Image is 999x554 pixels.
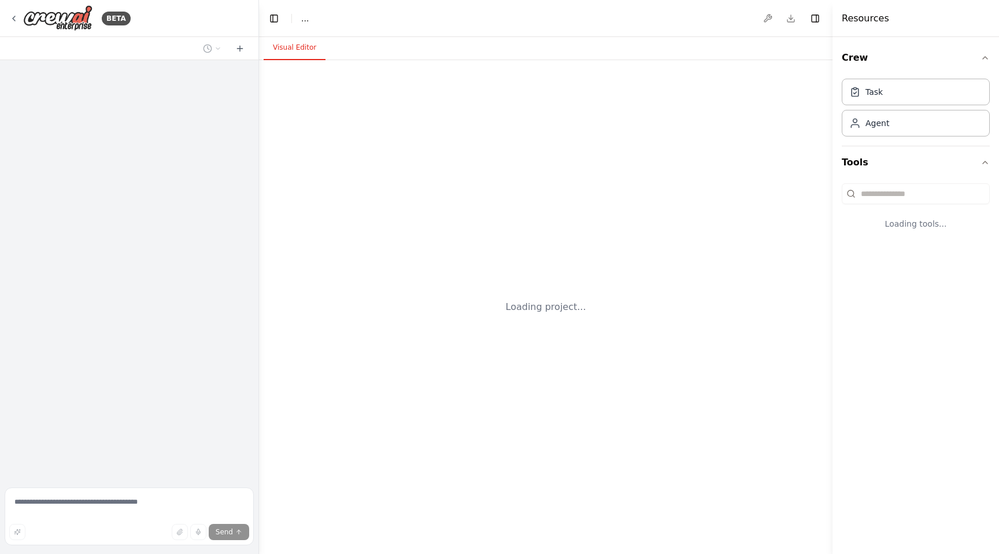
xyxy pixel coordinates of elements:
div: BETA [102,12,131,25]
button: Upload files [172,524,188,540]
button: Start a new chat [231,42,249,56]
span: Send [216,527,233,537]
div: Loading project... [506,300,586,314]
div: Agent [865,117,889,129]
button: Send [209,524,249,540]
button: Tools [842,146,990,179]
div: Tools [842,179,990,248]
img: Logo [23,5,92,31]
button: Visual Editor [264,36,325,60]
h4: Resources [842,12,889,25]
button: Hide left sidebar [266,10,282,27]
button: Hide right sidebar [807,10,823,27]
div: Crew [842,74,990,146]
div: Loading tools... [842,209,990,239]
nav: breadcrumb [301,13,309,24]
div: Task [865,86,883,98]
button: Improve this prompt [9,524,25,540]
button: Crew [842,42,990,74]
button: Click to speak your automation idea [190,524,206,540]
span: ... [301,13,309,24]
button: Switch to previous chat [198,42,226,56]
